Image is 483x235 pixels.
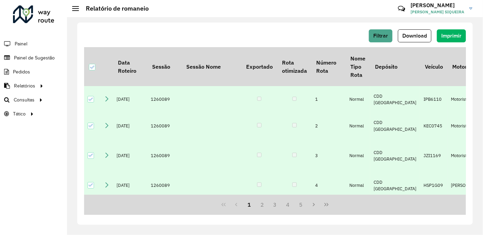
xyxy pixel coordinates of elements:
td: Normal [346,139,370,172]
button: Last Page [320,198,333,211]
th: Exportado [241,47,277,86]
th: Data Roteiro [113,47,147,86]
button: Imprimir [437,29,466,42]
span: [PERSON_NAME] SIQUEIRA [411,9,464,15]
button: Next Page [307,198,320,211]
th: Depósito [370,47,420,86]
th: Sessão [147,47,182,86]
button: Filtrar [369,29,392,42]
td: CDD [GEOGRAPHIC_DATA] [370,172,420,199]
button: 2 [256,198,269,211]
td: IPB6110 [420,86,447,113]
span: Painel de Sugestão [14,54,55,61]
th: Rota otimizada [277,47,311,86]
span: Consultas [14,96,35,103]
th: Veículo [420,47,447,86]
td: CDD [GEOGRAPHIC_DATA] [370,86,420,113]
td: 1260089 [147,113,182,139]
td: 3 [312,139,346,172]
td: [DATE] [113,172,147,199]
td: [DATE] [113,86,147,113]
td: 1260089 [147,86,182,113]
a: Contato Rápido [394,1,409,16]
button: 1 [243,198,256,211]
th: Número Rota [312,47,346,86]
td: 1260089 [147,139,182,172]
span: Painel [15,40,27,47]
h3: [PERSON_NAME] [411,2,464,9]
td: [DATE] [113,113,147,139]
td: 1260089 [147,172,182,199]
td: CDD [GEOGRAPHIC_DATA] [370,113,420,139]
button: 5 [294,198,307,211]
td: JZI1169 [420,139,447,172]
td: CDD [GEOGRAPHIC_DATA] [370,139,420,172]
button: 3 [269,198,282,211]
td: KEC0745 [420,113,447,139]
td: [DATE] [113,139,147,172]
td: 2 [312,113,346,139]
span: Tático [13,110,26,117]
h2: Relatório de romaneio [79,5,149,12]
button: Download [398,29,431,42]
td: Normal [346,172,370,199]
span: Imprimir [441,33,461,39]
span: Pedidos [13,68,30,75]
td: Normal [346,86,370,113]
span: Download [402,33,427,39]
td: Normal [346,113,370,139]
button: 4 [281,198,294,211]
td: 4 [312,172,346,199]
td: HSP1G09 [420,172,447,199]
th: Nome Tipo Rota [346,47,370,86]
span: Relatórios [14,82,35,89]
td: 1 [312,86,346,113]
th: Sessão Nome [182,47,241,86]
span: Filtrar [373,33,388,39]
